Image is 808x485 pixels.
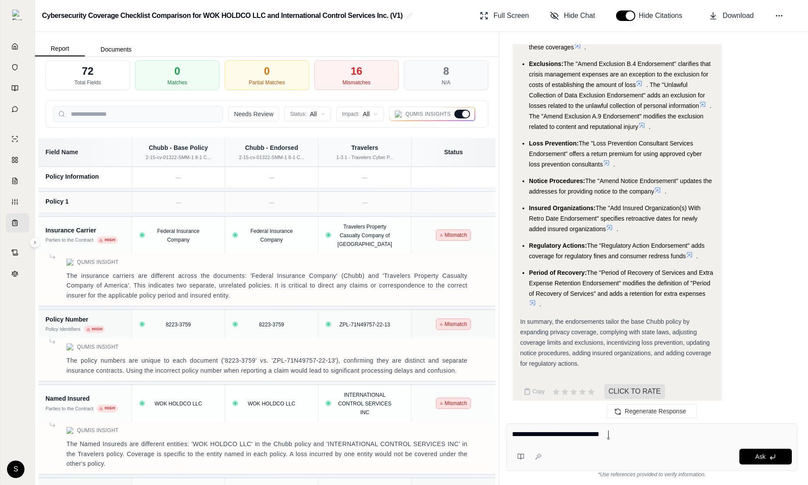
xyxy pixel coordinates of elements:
button: Expand sidebar [30,237,40,248]
div: N/A [442,79,450,86]
a: Documents Vault [6,58,29,77]
span: — [362,200,367,206]
a: Prompt Library [6,79,29,98]
img: Expand sidebar [12,10,23,20]
span: WOK HOLDCO LLC [154,401,202,407]
span: . The "Amend Exclusion A.9 Endorsement" modifies the exclusion related to content and reputationa... [529,102,711,130]
span: CLICK TO RATE [604,384,665,399]
img: Qumis Logo [66,259,73,266]
span: Regenerate Response [625,408,686,415]
button: Full Screen [476,7,533,24]
span: . [540,301,541,308]
span: — [362,175,367,181]
span: All [363,110,370,118]
div: Policy 1 [45,197,125,206]
span: Loss Prevention: [529,140,579,147]
div: Parties to the Contract [45,405,93,412]
span: Qumis Insight [77,259,118,266]
span: INTERNATIONAL CONTROL SERVICES INC [338,392,391,416]
div: Parties to the Contract [45,236,93,244]
div: Insurance Carrier [45,226,125,235]
div: Mismatches [342,79,370,86]
img: Qumis Logo [66,427,73,434]
span: The "Amend Notice Endorsement" updates the addresses for providing notice to the company [529,177,712,195]
span: WOK HOLDCO LLC [248,401,296,407]
span: ZPL-71N49757-22-13 [339,322,390,328]
div: Matches [167,79,187,86]
div: Chubb - Endorsed [230,143,313,152]
th: Field Name [38,138,132,166]
span: Hide Citations [639,10,688,21]
div: Partial Matches [249,79,285,86]
span: Insured Organizations: [529,204,596,211]
span: Full Screen [494,10,529,21]
a: Policy Comparisons [6,150,29,170]
span: . [665,188,666,195]
h2: Cybersecurity Coverage Checklist Comparison for WOK HOLDCO LLC and International Control Services... [42,8,403,24]
span: — [269,200,274,206]
span: The "Regulatory Action Endorsement" adds coverage for regulatory fines and consumer redress funds [529,242,705,260]
button: Expand sidebar [9,6,26,24]
span: Impact: [342,111,359,118]
span: High [97,405,118,412]
div: 2-15-cv-01322-SMM-1 8-1 C... [137,154,219,161]
div: Total Fields [74,79,101,86]
a: Chat [6,100,29,119]
span: Qumis Insights [405,111,451,118]
span: — [269,175,274,181]
span: Federal Insurance Company [157,228,199,243]
th: Status [411,138,495,166]
a: Home [6,37,29,56]
button: Ask [739,449,792,464]
span: — [176,200,181,206]
button: Hide Chat [547,7,599,24]
a: Custom Report [6,192,29,211]
button: Needs Review [228,107,279,121]
span: . [613,161,615,168]
span: Hide Chat [564,10,595,21]
button: Status:All [284,107,331,121]
span: . [616,225,618,232]
div: S [7,461,24,478]
div: Policy Identifiers [45,326,80,333]
div: 2-15-cv-01322-SMM-1 8-1 C... [230,154,313,161]
span: High [97,236,118,244]
div: Chubb - Base Policy [137,143,219,152]
div: 0 [174,64,180,78]
span: The "Loss Prevention Consultant Services Endorsement" offers a return premium for using approved ... [529,140,702,168]
a: Single Policy [6,129,29,149]
div: Policy Information [45,172,125,181]
button: Documents [85,42,147,56]
span: Status: [290,111,306,118]
span: Ask [755,453,765,460]
span: . [697,253,698,260]
p: The policy numbers are unique to each document ('8223-3759' vs. 'ZPL-71N49757-22-13'), confirming... [66,356,467,376]
span: In summary, the endorsements tailor the base Chubb policy by expanding privacy coverage, complyin... [520,318,711,367]
button: Impact:All [336,107,384,121]
span: Travelers Property Casualty Company of [GEOGRAPHIC_DATA] [338,224,392,247]
span: Mismatch [436,319,471,330]
div: Policy Number [45,315,125,324]
div: Named Insured [45,394,125,403]
span: The "Amend Exclusion B.4 Endorsement" clarifies that crisis management expenses are an exception ... [529,60,710,88]
div: 8 [443,64,449,78]
span: The "Period of Recovery of Services and Extra Expense Retention Endorsement" modifies the definit... [529,269,713,297]
span: 8223-3759 [259,322,284,328]
span: Exclusions: [529,60,564,67]
span: Mismatch [436,229,471,241]
span: Mismatch [436,398,471,409]
span: Copy [533,388,545,395]
p: The insurance carriers are different across the documents: 'Federal Insurance Company' (Chubb) an... [66,271,467,301]
div: 1-3.1 - Travelers Cyber P... [324,154,406,161]
span: Notice Procedures: [529,177,585,184]
a: Contract Analysis [6,243,29,262]
a: Coverage Table [6,213,29,232]
span: — [176,175,181,181]
span: High [84,326,105,333]
span: 8223-3759 [166,322,191,328]
p: The Named Insureds are different entities: 'WOK HOLDCO LLC' in the Chubb policy and 'INTERNATIONA... [66,439,467,469]
div: Travelers [324,143,406,152]
button: Report [35,42,85,56]
div: 16 [351,64,362,78]
span: . The "Unlawful Collection of Data Exclusion Endorsement" adds an exclusion for losses related to... [529,81,705,109]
